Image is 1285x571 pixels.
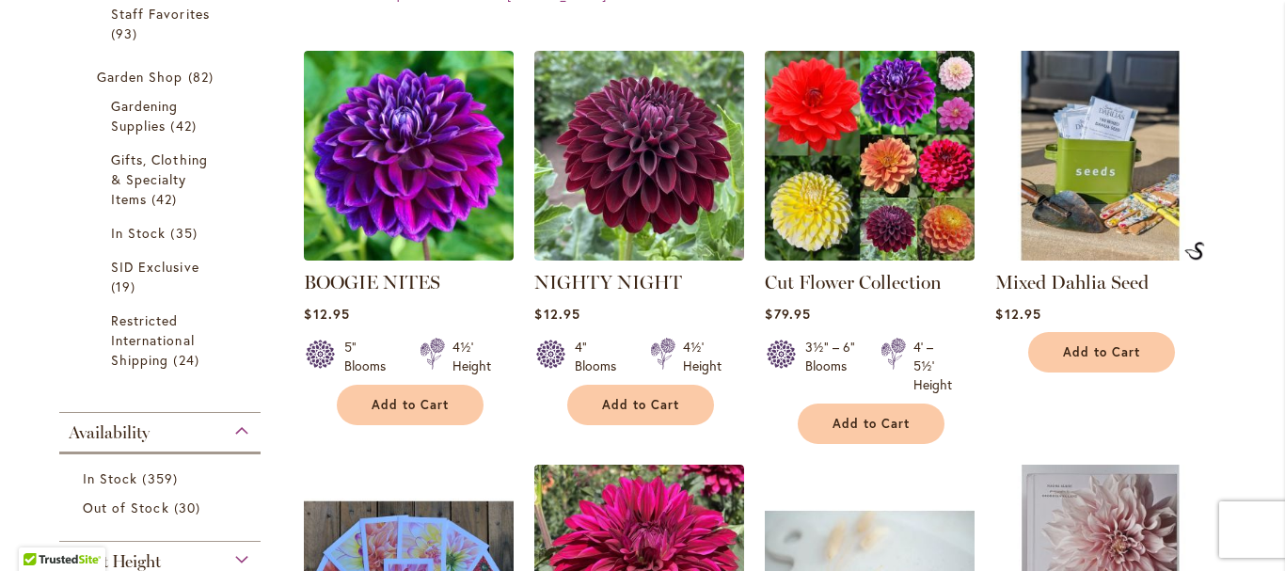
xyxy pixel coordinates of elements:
[304,246,514,264] a: BOOGIE NITES
[798,404,944,444] button: Add to Cart
[765,271,942,293] a: Cut Flower Collection
[151,189,182,209] span: 42
[833,416,910,432] span: Add to Cart
[765,246,975,264] a: CUT FLOWER COLLECTION
[995,51,1205,261] img: Mixed Dahlia Seed
[83,469,137,487] span: In Stock
[69,422,150,443] span: Availability
[170,223,201,243] span: 35
[111,224,166,242] span: In Stock
[83,468,242,488] a: In Stock 359
[995,305,1040,323] span: $12.95
[111,150,214,209] a: Gifts, Clothing &amp; Specialty Items
[142,468,182,488] span: 359
[372,397,449,413] span: Add to Cart
[14,504,67,557] iframe: Launch Accessibility Center
[111,151,208,208] span: Gifts, Clothing & Specialty Items
[170,116,200,135] span: 42
[111,24,142,43] span: 93
[97,67,228,87] a: Garden Shop
[188,67,218,87] span: 82
[765,51,975,261] img: CUT FLOWER COLLECTION
[1063,344,1140,360] span: Add to Cart
[111,96,214,135] a: Gardening Supplies
[534,305,579,323] span: $12.95
[602,397,679,413] span: Add to Cart
[913,338,952,394] div: 4' – 5½' Height
[83,498,242,517] a: Out of Stock 30
[683,338,722,375] div: 4½' Height
[805,338,858,394] div: 3½" – 6" Blooms
[765,305,810,323] span: $79.95
[111,311,195,369] span: Restricted International Shipping
[1184,242,1205,261] img: Mixed Dahlia Seed
[173,350,203,370] span: 24
[995,246,1205,264] a: Mixed Dahlia Seed Mixed Dahlia Seed
[304,305,349,323] span: $12.95
[111,223,214,243] a: In Stock
[337,385,484,425] button: Add to Cart
[111,5,210,23] span: Staff Favorites
[567,385,714,425] button: Add to Cart
[304,51,514,261] img: BOOGIE NITES
[111,257,214,296] a: SID Exclusive
[111,97,178,135] span: Gardening Supplies
[174,498,205,517] span: 30
[97,68,183,86] span: Garden Shop
[452,338,491,375] div: 4½' Height
[111,310,214,370] a: Restricted International Shipping
[111,258,199,276] span: SID Exclusive
[534,271,682,293] a: NIGHTY NIGHT
[534,246,744,264] a: Nighty Night
[534,51,744,261] img: Nighty Night
[995,271,1149,293] a: Mixed Dahlia Seed
[1028,332,1175,373] button: Add to Cart
[111,277,140,296] span: 19
[344,338,397,375] div: 5" Blooms
[575,338,627,375] div: 4" Blooms
[111,4,214,43] a: Staff Favorites
[83,499,169,516] span: Out of Stock
[304,271,440,293] a: BOOGIE NITES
